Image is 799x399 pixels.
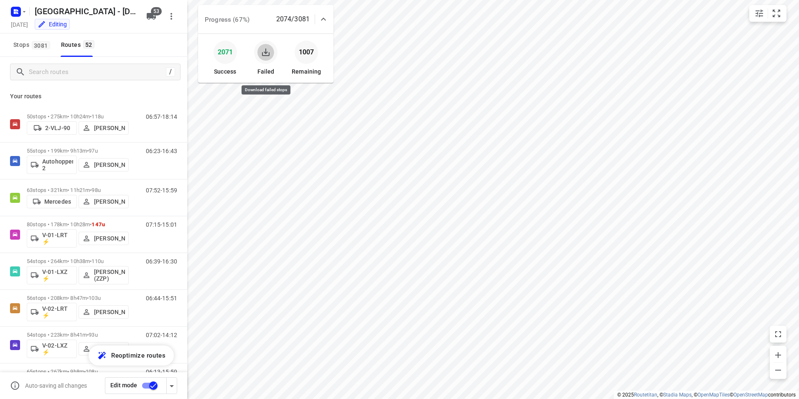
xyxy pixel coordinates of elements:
[27,156,77,174] button: Autohopper 2
[733,392,768,398] a: OpenStreetMap
[89,332,97,338] span: 93u
[27,148,129,154] p: 55 stops • 199km • 9h13m
[768,5,785,22] button: Fit zoom
[27,303,77,321] button: V-02-LRT ⚡
[214,67,236,76] p: Success
[27,295,129,301] p: 56 stops • 208km • 8h47m
[27,221,129,228] p: 80 stops • 178km • 10h28m
[79,342,129,356] button: [PERSON_NAME]
[87,295,89,301] span: •
[299,46,314,59] p: 1007
[146,295,177,302] p: 06:44-15:51
[32,41,50,49] span: 3081
[45,125,70,131] p: 2-VLJ-90
[663,392,692,398] a: Stadia Maps
[146,187,177,194] p: 07:52-15:59
[92,258,104,264] span: 110u
[27,340,77,358] button: V-02-LXZ ⚡
[257,67,275,76] p: Failed
[146,148,177,154] p: 06:23-16:43
[143,8,160,25] button: 53
[89,345,174,366] button: Reoptimize routes
[87,332,89,338] span: •
[198,5,333,33] div: Progress (67%)2074/3081
[92,221,105,228] span: 147u
[79,232,129,245] button: [PERSON_NAME]
[94,235,125,242] p: [PERSON_NAME]
[276,14,310,24] p: 2074/3081
[749,5,786,22] div: small contained button group
[84,368,86,375] span: •
[167,380,177,391] div: Driver app settings
[617,392,796,398] li: © 2025 , © , © © contributors
[27,195,77,208] button: Mercedes
[42,232,73,245] p: V-01-LRT ⚡
[42,269,73,282] p: V-01-LXZ ⚡
[89,295,101,301] span: 103u
[79,121,129,135] button: [PERSON_NAME]
[151,7,162,15] span: 53
[42,158,73,171] p: Autohopper 2
[92,187,100,193] span: 98u
[25,382,87,389] p: Auto-saving all changes
[751,5,768,22] button: Map settings
[163,8,180,25] button: More
[87,148,89,154] span: •
[27,229,77,248] button: V-01-LRT ⚡
[89,148,97,154] span: 97u
[29,66,166,79] input: Search routes
[94,269,125,282] p: [PERSON_NAME] (ZZP)
[634,392,657,398] a: Routetitan
[90,258,92,264] span: •
[146,368,177,375] p: 06:13-15:59
[83,40,94,49] span: 52
[31,5,140,18] h5: Rename
[94,161,125,168] p: [PERSON_NAME]
[697,392,730,398] a: OpenMapTiles
[90,113,92,120] span: •
[205,16,249,23] span: Progress (67%)
[86,368,98,375] span: 108u
[42,305,73,319] p: V-02-LRT ⚡
[27,113,129,120] p: 50 stops • 275km • 10h24m
[13,40,53,50] span: Stops
[146,258,177,265] p: 06:39-16:30
[110,382,137,389] span: Edit mode
[10,92,177,101] p: Your routes
[38,20,67,28] div: You are currently in edit mode.
[94,125,125,131] p: [PERSON_NAME]
[79,195,129,208] button: [PERSON_NAME]
[8,20,31,29] h5: Project date
[27,121,77,135] button: 2-VLJ-90
[94,309,125,315] p: [PERSON_NAME]
[27,332,129,338] p: 54 stops • 223km • 8h41m
[42,342,73,356] p: V-02-LXZ ⚡
[146,113,177,120] p: 06:57-18:14
[90,187,92,193] span: •
[61,40,97,50] div: Routes
[146,221,177,228] p: 07:15-15:01
[94,345,125,352] p: [PERSON_NAME]
[27,266,77,284] button: V-01-LXZ ⚡
[292,67,321,76] p: Remaining
[218,46,233,59] p: 2071
[111,350,165,361] span: Reoptimize routes
[44,198,71,205] p: Mercedes
[27,368,129,375] p: 65 stops • 267km • 9h8m
[146,332,177,338] p: 07:02-14:12
[27,258,129,264] p: 54 stops • 264km • 10h38m
[90,221,92,228] span: •
[79,266,129,284] button: [PERSON_NAME] (ZZP)
[79,305,129,319] button: [PERSON_NAME]
[27,187,129,193] p: 63 stops • 321km • 11h21m
[166,67,175,77] div: /
[94,198,125,205] p: [PERSON_NAME]
[92,113,104,120] span: 118u
[79,158,129,171] button: [PERSON_NAME]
